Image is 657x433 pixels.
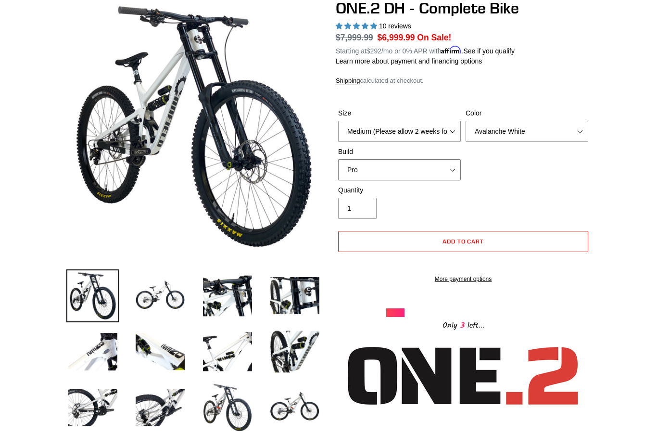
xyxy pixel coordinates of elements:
[379,22,411,30] span: 10 reviews
[336,33,373,42] s: $7,999.99
[338,231,588,252] button: Add to cart
[338,275,588,283] a: More payment options
[386,317,540,332] div: Only left...
[442,238,484,245] span: Add to cart
[336,44,515,56] p: Starting at /mo or 0% APR with .
[66,325,119,378] img: Load image into Gallery viewer, ONE.2 DH - Complete Bike
[366,47,381,55] span: $292
[338,108,461,118] label: Size
[338,147,461,157] label: Build
[134,325,187,378] img: Load image into Gallery viewer, ONE.2 DH - Complete Bike
[466,108,588,118] label: Color
[463,47,515,55] a: See if you qualify - Learn more about Affirm Financing (opens in modal)
[201,325,254,378] img: Load image into Gallery viewer, ONE.2 DH - Complete Bike
[268,269,321,322] img: Load image into Gallery viewer, ONE.2 DH - Complete Bike
[441,46,461,54] span: Affirm
[201,269,254,322] img: Load image into Gallery viewer, ONE.2 DH - Complete Bike
[338,185,461,195] label: Quantity
[336,22,379,30] span: 5.00 stars
[336,57,482,65] a: Learn more about payment and financing options
[336,76,591,86] div: calculated at checkout.
[336,77,360,85] a: Shipping
[457,319,467,331] span: 3
[268,325,321,378] img: Load image into Gallery viewer, ONE.2 DH - Complete Bike
[417,31,451,44] span: On Sale!
[66,269,119,322] img: Load image into Gallery viewer, ONE.2 DH - Complete Bike
[378,33,415,42] span: $6,999.99
[134,269,187,322] img: Load image into Gallery viewer, ONE.2 DH - Complete Bike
